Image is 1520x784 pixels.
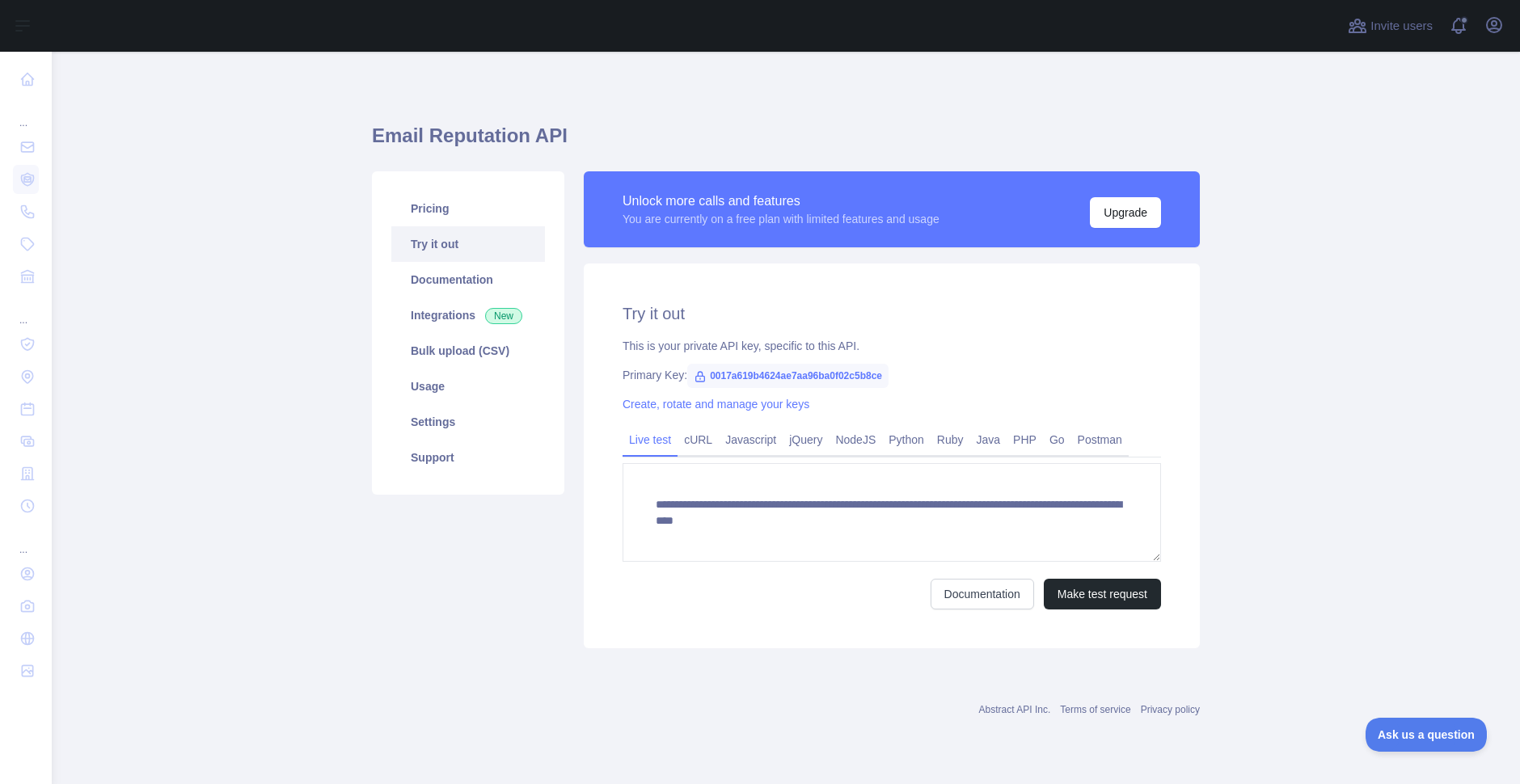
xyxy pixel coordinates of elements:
h2: Try it out [623,302,1161,325]
div: This is your private API key, specific to this API. [623,338,1161,354]
a: Settings [391,404,545,440]
div: ... [13,524,39,556]
h1: Email Reputation API [372,123,1200,162]
a: Privacy policy [1141,704,1200,715]
a: Abstract API Inc. [979,704,1051,715]
a: Python [882,427,931,453]
button: Upgrade [1090,197,1161,228]
span: Invite users [1370,17,1433,36]
a: Javascript [719,427,783,453]
a: Terms of service [1060,704,1130,715]
div: You are currently on a free plan with limited features and usage [623,211,939,227]
a: Go [1043,427,1071,453]
a: jQuery [783,427,829,453]
button: Make test request [1044,579,1161,609]
a: Documentation [391,262,545,297]
a: Integrations New [391,297,545,333]
a: Usage [391,369,545,404]
span: New [485,308,522,324]
button: Invite users [1345,13,1436,39]
a: Java [970,427,1007,453]
a: Support [391,440,545,475]
span: 0017a619b4624ae7aa96ba0f02c5b8ce [687,364,889,388]
div: ... [13,97,39,129]
a: Ruby [931,427,970,453]
a: Bulk upload (CSV) [391,333,545,369]
a: cURL [678,427,719,453]
div: ... [13,294,39,327]
iframe: Toggle Customer Support [1366,718,1488,752]
a: Postman [1071,427,1129,453]
a: Try it out [391,226,545,262]
a: Create, rotate and manage your keys [623,398,809,411]
a: Live test [623,427,678,453]
a: NodeJS [829,427,882,453]
a: PHP [1007,427,1043,453]
div: Primary Key: [623,367,1161,383]
div: Unlock more calls and features [623,192,939,211]
a: Pricing [391,191,545,226]
a: Documentation [931,579,1034,609]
